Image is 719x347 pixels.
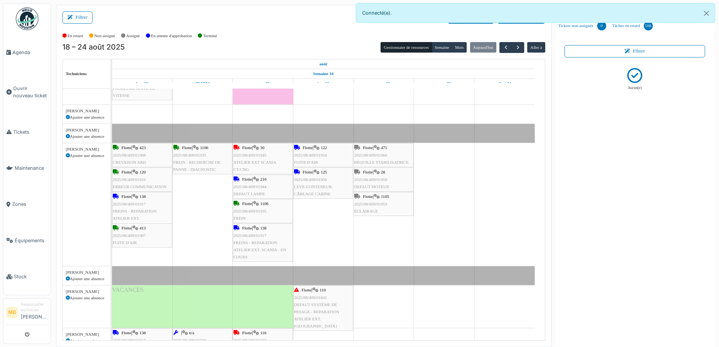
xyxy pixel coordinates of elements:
[381,145,387,150] span: 471
[294,295,327,300] span: 2025/08/409/01841
[113,233,146,238] span: 2025/08/409/01907
[381,194,389,199] span: 1105
[354,193,413,215] div: |
[432,42,452,53] button: Semaine
[121,226,131,230] span: Flotte
[113,202,146,206] span: 2025/08/409/01917
[62,43,125,52] h2: 18 – 24 août 2025
[234,338,267,342] span: 2025/08/409/01932
[66,127,108,133] div: [PERSON_NAME]
[113,160,146,164] span: CREVAISON ARD
[140,194,146,199] span: 138
[644,21,653,30] div: 568
[260,177,267,181] span: 216
[16,8,38,30] img: Badge_color-CXgf-gQk.svg
[512,42,524,53] button: Suivant
[242,145,252,150] span: Flotte
[194,79,212,88] a: 19 août 2025
[12,201,48,208] span: Zones
[112,287,144,293] span: VACANCES
[234,200,292,222] div: |
[13,128,48,136] span: Tickets
[381,170,385,174] span: 28
[294,160,318,164] span: FUITE D'AIR
[294,302,339,329] span: DEFAUT SYSTÈME DE PESAGE - REPARATION ATELIER EXT. [GEOGRAPHIC_DATA]
[294,144,352,166] div: |
[234,160,276,172] span: ATELIER EXT SCANIA CT/CNG
[113,338,146,342] span: 2025/08/409/01917
[234,240,286,259] span: FREINS - REPARATION ATELIER EXT. SCANIA - EN COURS
[242,201,252,206] span: Flotte
[121,330,131,335] span: Flotte
[21,302,48,323] li: [PERSON_NAME]
[294,287,352,330] div: |
[303,170,312,174] span: Flotte
[151,33,192,39] label: En attente d'approbation
[94,33,115,39] label: Non assigné
[597,21,606,30] div: 0
[140,145,146,150] span: 423
[140,226,146,230] span: 413
[321,145,327,150] span: 122
[203,33,217,39] label: Terminé
[527,42,545,53] button: Aller à
[126,33,140,39] label: Assigné
[294,169,352,198] div: |
[113,153,146,157] span: 2025/08/409/01908
[21,302,48,313] div: Responsable technicien
[321,170,327,174] span: 125
[354,202,387,206] span: 2025/08/409/01959
[234,153,267,157] span: 2025/08/409/01945
[68,33,83,39] label: En retard
[363,170,373,174] span: Flotte
[112,125,140,131] span: MALADIE
[113,209,156,228] span: FREINS - REPARATION ATELIER EXT. [GEOGRAPHIC_DATA]
[66,276,108,282] div: Ajouter une absence
[182,145,192,150] span: Flotte
[354,153,387,157] span: 2025/08/409/01960
[121,170,131,174] span: Flotte
[242,177,252,181] span: Flotte
[3,114,51,150] a: Tickets
[66,331,108,338] div: [PERSON_NAME]
[112,267,140,274] span: MALADIE
[242,226,252,230] span: Flotte
[3,222,51,258] a: Équipements
[555,16,609,36] a: Tickets non-assignés
[242,330,252,335] span: Flotte
[173,338,206,342] span: 2025/08/409/01926
[66,133,108,140] div: Ajouter une absence
[140,170,146,174] span: 120
[66,288,108,295] div: [PERSON_NAME]
[3,259,51,295] a: Stock
[356,3,715,23] div: Connecté(e).
[255,79,272,88] a: 20 août 2025
[435,79,453,88] a: 23 août 2025
[15,164,48,172] span: Maintenance
[3,34,51,70] a: Agenda
[609,16,656,36] a: Tâches en retard
[66,114,108,121] div: Ajouter une absence
[66,295,108,301] div: Ajouter une absence
[311,69,335,78] a: Semaine 34
[189,330,194,335] span: n/a
[3,186,51,222] a: Zones
[234,192,265,196] span: DEFAUT LAMPE
[66,108,108,114] div: [PERSON_NAME]
[113,169,171,190] div: |
[376,79,392,88] a: 22 août 2025
[121,145,131,150] span: Flotte
[316,79,331,88] a: 21 août 2025
[3,150,51,186] a: Maintenance
[260,226,267,230] span: 138
[234,144,292,173] div: |
[354,160,409,164] span: BÉQUILLE STABILISATRICE
[452,42,467,53] button: Mois
[173,144,232,173] div: |
[66,152,108,159] div: Ajouter une absence
[66,71,87,76] span: Techniciens
[354,144,413,166] div: |
[234,233,267,238] span: 2025/08/409/01917
[234,184,267,189] span: 2025/08/409/01944
[62,11,93,24] button: Filtrer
